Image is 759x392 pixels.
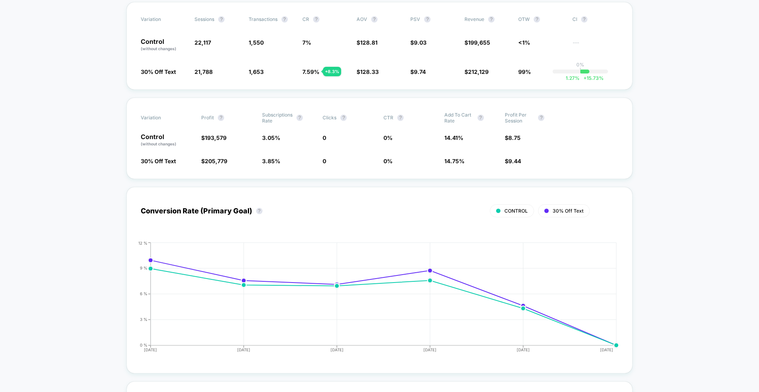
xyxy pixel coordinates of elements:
span: 3.85 % [262,158,280,164]
span: CTR [383,115,393,121]
p: | [580,68,581,73]
div: CONVERSION_RATE [133,241,611,359]
span: 22,117 [194,39,211,46]
button: ? [313,16,319,23]
span: 205,779 [205,158,227,164]
span: $ [357,39,378,46]
button: ? [581,16,587,23]
span: 0 [323,134,326,141]
span: 9.03 [414,39,427,46]
span: Profit [201,115,214,121]
span: <1% [518,39,530,46]
span: Variation [141,16,184,23]
span: 128.81 [360,39,378,46]
p: Control [141,38,187,52]
span: 30% Off Text [141,158,176,164]
span: 212,129 [468,68,489,75]
span: Clicks [323,115,336,121]
span: CI [572,16,616,23]
tspan: [DATE] [144,347,157,352]
span: 30% Off Text [553,208,583,214]
span: Transactions [249,16,278,22]
button: ? [478,115,484,121]
span: $ [201,134,227,141]
span: 193,579 [205,134,227,141]
button: ? [534,16,540,23]
span: 8.75 [508,134,521,141]
span: + [583,75,587,81]
tspan: [DATE] [330,347,344,352]
tspan: 9 % [140,266,147,270]
tspan: [DATE] [600,347,614,352]
button: ? [218,115,224,121]
span: 21,788 [194,68,213,75]
span: $ [410,68,426,75]
span: AOV [357,16,367,22]
div: + 8.3 % [323,67,341,76]
span: 99% [518,68,531,75]
span: --- [572,40,619,52]
span: 1.27 % [566,75,580,81]
span: 15.73 % [580,75,604,81]
span: 3.05 % [262,134,280,141]
span: OTW [518,16,562,23]
span: 14.75 % [444,158,464,164]
span: 7 % [302,39,311,46]
p: 0% [576,62,584,68]
span: Profit Per Session [505,112,534,124]
span: Subscriptions Rate [262,112,293,124]
span: $ [410,39,427,46]
span: Variation [141,112,184,124]
span: 30% Off Text [141,68,176,75]
span: CONTROL [504,208,528,214]
tspan: [DATE] [517,347,530,352]
span: $ [464,68,489,75]
button: ? [397,115,404,121]
tspan: 3 % [140,317,147,322]
span: 7.59 % [302,68,319,75]
span: $ [505,134,521,141]
span: 1,550 [249,39,264,46]
button: ? [281,16,288,23]
button: ? [538,115,544,121]
tspan: 6 % [140,291,147,296]
span: Sessions [194,16,214,22]
tspan: 0 % [140,343,147,347]
span: $ [201,158,227,164]
span: $ [357,68,379,75]
span: Add To Cart Rate [444,112,474,124]
span: 0 [323,158,326,164]
span: Revenue [464,16,484,22]
span: 9.44 [508,158,521,164]
tspan: [DATE] [423,347,436,352]
span: 14.41 % [444,134,463,141]
span: (without changes) [141,46,176,51]
span: 0 % [383,158,393,164]
span: $ [464,39,490,46]
button: ? [218,16,225,23]
p: Control [141,134,194,147]
button: ? [256,208,262,214]
button: ? [296,115,303,121]
button: ? [488,16,495,23]
tspan: 12 % [138,240,147,245]
button: ? [340,115,347,121]
span: PSV [410,16,420,22]
span: 9.74 [414,68,426,75]
span: CR [302,16,309,22]
button: ? [424,16,430,23]
span: $ [505,158,521,164]
button: ? [371,16,378,23]
tspan: [DATE] [237,347,250,352]
span: 199,655 [468,39,490,46]
span: 0 % [383,134,393,141]
span: 128.33 [360,68,379,75]
span: 1,653 [249,68,264,75]
span: (without changes) [141,141,176,146]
